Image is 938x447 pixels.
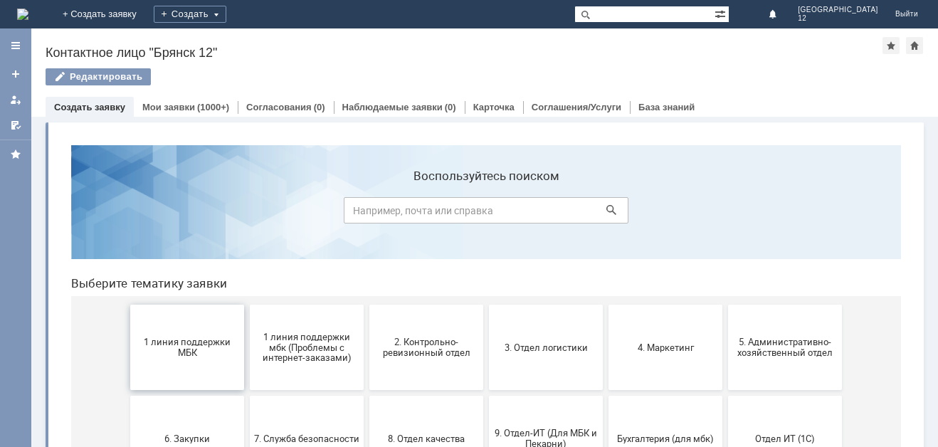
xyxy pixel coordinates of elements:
[433,294,539,315] span: 9. Отдел-ИТ (Для МБК и Пекарни)
[17,9,28,20] img: logo
[798,14,878,23] span: 12
[190,171,304,256] button: 1 линия поддержки мбк (Проблемы с интернет-заказами)
[194,299,300,310] span: 7. Служба безопасности
[673,379,778,411] span: [PERSON_NAME]. Услуги ИТ для МБК (оформляет L1)
[798,6,878,14] span: [GEOGRAPHIC_DATA]
[46,46,882,60] div: Контактное лицо "Брянск 12"
[75,203,180,224] span: 1 линия поддержки МБК
[473,102,515,112] a: Карточка
[673,299,778,310] span: Отдел ИТ (1С)
[429,171,543,256] button: 3. Отдел логистики
[433,390,539,401] span: Франчайзинг
[673,203,778,224] span: 5. Административно-хозяйственный отдел
[75,385,180,406] span: Отдел-ИТ (Битрикс24 и CRM)
[310,262,423,347] button: 8. Отдел качества
[4,114,27,137] a: Мои согласования
[314,390,419,401] span: Финансовый отдел
[882,37,900,54] div: Добавить в избранное
[70,171,184,256] button: 1 линия поддержки МБК
[342,102,443,112] a: Наблюдаемые заявки
[549,262,663,347] button: Бухгалтерия (для мбк)
[4,63,27,85] a: Создать заявку
[142,102,195,112] a: Мои заявки
[553,299,658,310] span: Бухгалтерия (для мбк)
[668,171,782,256] button: 5. Административно-хозяйственный отдел
[553,385,658,406] span: Это соглашение не активно!
[194,197,300,229] span: 1 линия поддержки мбк (Проблемы с интернет-заказами)
[314,203,419,224] span: 2. Контрольно-ревизионный отдел
[433,208,539,219] span: 3. Отдел логистики
[246,102,312,112] a: Согласования
[445,102,456,112] div: (0)
[429,353,543,438] button: Франчайзинг
[715,6,729,20] span: Расширенный поиск
[668,353,782,438] button: [PERSON_NAME]. Услуги ИТ для МБК (оформляет L1)
[284,35,569,49] label: Воспользуйтесь поиском
[314,299,419,310] span: 8. Отдел качества
[310,353,423,438] button: Финансовый отдел
[70,262,184,347] button: 6. Закупки
[314,102,325,112] div: (0)
[429,262,543,347] button: 9. Отдел-ИТ (Для МБК и Пекарни)
[549,353,663,438] button: Это соглашение не активно!
[70,353,184,438] button: Отдел-ИТ (Битрикс24 и CRM)
[638,102,695,112] a: База знаний
[310,171,423,256] button: 2. Контрольно-ревизионный отдел
[668,262,782,347] button: Отдел ИТ (1С)
[11,142,841,157] header: Выберите тематику заявки
[532,102,621,112] a: Соглашения/Услуги
[553,208,658,219] span: 4. Маркетинг
[190,353,304,438] button: Отдел-ИТ (Офис)
[75,299,180,310] span: 6. Закупки
[194,390,300,401] span: Отдел-ИТ (Офис)
[549,171,663,256] button: 4. Маркетинг
[906,37,923,54] div: Сделать домашней страницей
[54,102,125,112] a: Создать заявку
[4,88,27,111] a: Мои заявки
[197,102,229,112] div: (1000+)
[190,262,304,347] button: 7. Служба безопасности
[154,6,226,23] div: Создать
[284,63,569,90] input: Например, почта или справка
[17,9,28,20] a: Перейти на домашнюю страницу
